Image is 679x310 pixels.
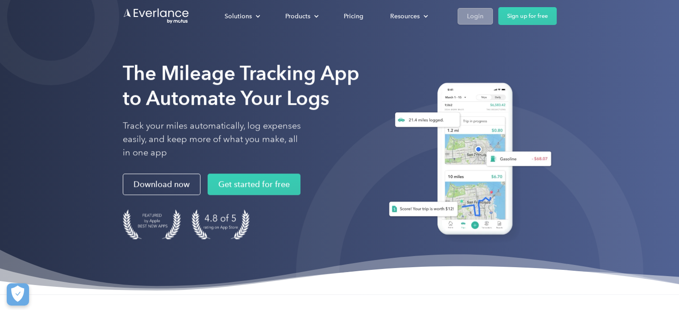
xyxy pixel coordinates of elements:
[192,209,250,239] img: 4.9 out of 5 stars on the app store
[7,283,29,306] button: Cookies Settings
[378,76,557,245] img: Everlance, mileage tracker app, expense tracking app
[225,11,252,22] div: Solutions
[123,174,200,195] a: Download now
[498,7,557,25] a: Sign up for free
[123,61,359,110] strong: The Mileage Tracking App to Automate Your Logs
[208,174,300,195] a: Get started for free
[467,11,483,22] div: Login
[335,8,372,24] a: Pricing
[344,11,363,22] div: Pricing
[276,8,326,24] div: Products
[285,11,310,22] div: Products
[390,11,420,22] div: Resources
[123,8,190,25] a: Go to homepage
[381,8,435,24] div: Resources
[216,8,267,24] div: Solutions
[458,8,493,25] a: Login
[123,119,301,159] p: Track your miles automatically, log expenses easily, and keep more of what you make, all in one app
[123,209,181,239] img: Badge for Featured by Apple Best New Apps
